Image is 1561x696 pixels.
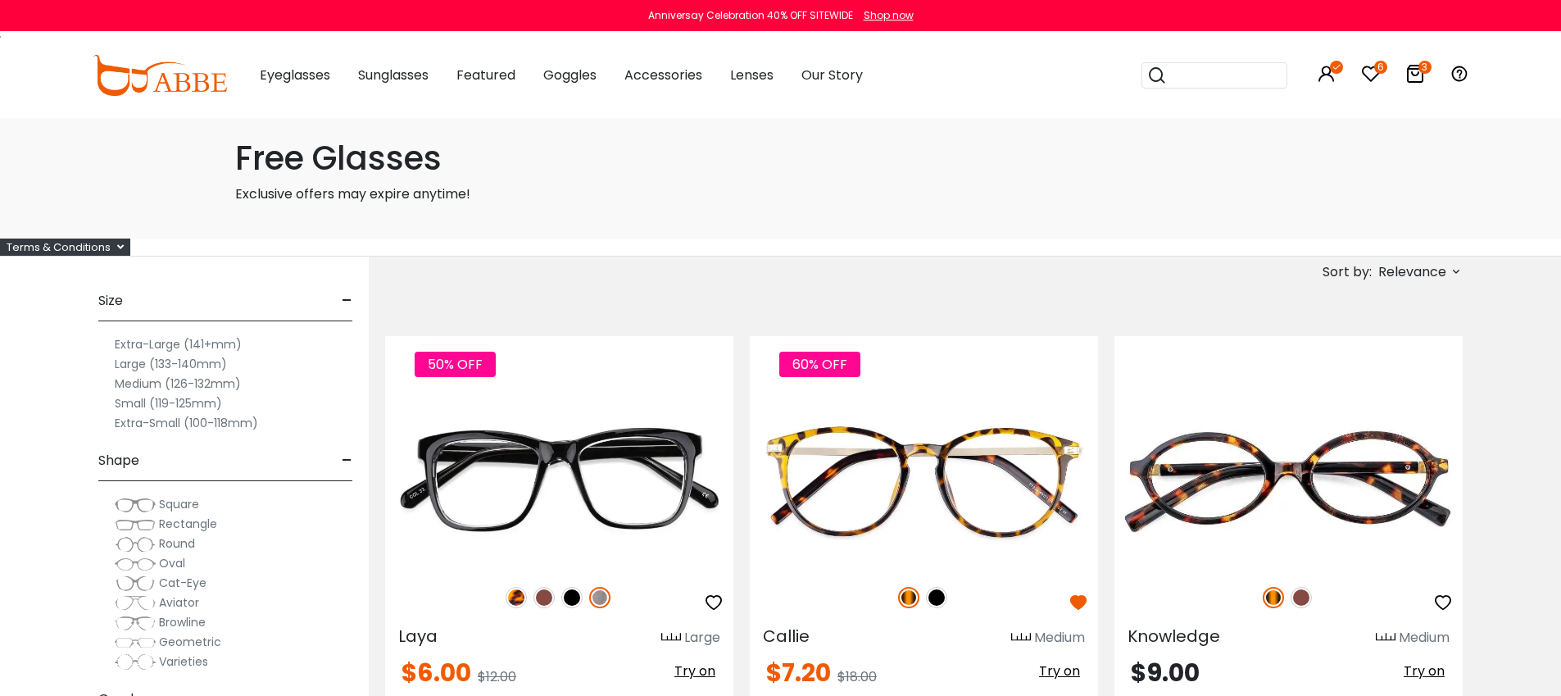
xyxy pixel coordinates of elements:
span: Oval [159,555,185,571]
div: Medium [1034,628,1085,648]
span: Our Story [801,66,863,84]
span: $12.00 [478,667,516,686]
img: Brown [1291,587,1312,608]
span: Shape [98,441,139,480]
span: Laya [398,625,438,648]
p: Exclusive offers may expire anytime! [235,184,1327,204]
span: Eyeglasses [260,66,330,84]
button: Try on [1034,661,1085,682]
img: Oval.png [115,556,156,572]
span: Goggles [543,66,597,84]
img: Gun [589,587,610,608]
span: $6.00 [402,655,471,690]
span: Try on [1404,662,1445,680]
img: Tortoise [1263,587,1284,608]
span: Varieties [159,653,208,670]
img: Leopard [506,587,527,608]
img: Square.png [115,497,156,513]
img: size ruler [1011,632,1031,644]
span: Knowledge [1128,625,1220,648]
img: Brown [533,587,555,608]
span: 60% OFF [779,352,860,377]
img: Black [561,587,583,608]
img: Tortoise Callie - Combination ,Universal Bridge Fit [750,395,1098,570]
i: 3 [1418,61,1432,74]
a: 3 [1405,67,1425,86]
span: Callie [763,625,810,648]
span: Featured [456,66,515,84]
h1: Free Glasses [235,139,1327,178]
span: - [342,441,352,480]
a: 6 [1361,67,1381,86]
a: Shop now [855,8,914,22]
span: $18.00 [837,667,877,686]
div: Shop now [864,8,914,23]
label: Medium (126-132mm) [115,374,241,393]
span: - [342,281,352,321]
label: Extra-Small (100-118mm) [115,413,258,433]
img: Tortoise [898,587,919,608]
img: Browline.png [115,615,156,631]
span: Cat-Eye [159,575,206,591]
button: Try on [669,661,720,682]
img: Aviator.png [115,595,156,612]
span: Relevance [1378,257,1446,287]
span: Size [98,281,123,321]
span: Sort by: [1323,262,1372,281]
div: Large [684,628,720,648]
span: Lenses [730,66,774,84]
img: abbeglasses.com [93,55,227,96]
span: Try on [1039,662,1080,680]
label: Extra-Large (141+mm) [115,334,242,354]
button: Try on [1399,661,1450,682]
div: Anniversay Celebration 40% OFF SITEWIDE [648,8,853,23]
span: Geometric [159,634,221,650]
span: Try on [674,662,715,680]
img: size ruler [1376,632,1395,644]
img: Black [926,587,947,608]
span: Rectangle [159,516,217,532]
img: Cat-Eye.png [115,575,156,592]
img: Varieties.png [115,653,156,671]
span: Square [159,496,199,512]
span: Sunglasses [358,66,429,84]
div: Medium [1399,628,1450,648]
span: 50% OFF [415,352,496,377]
label: Large (133-140mm) [115,354,227,374]
span: Browline [159,614,206,630]
span: $7.20 [766,655,831,690]
i: 6 [1374,61,1387,74]
img: Tortoise Knowledge - Acetate ,Universal Bridge Fit [1114,395,1463,570]
label: Small (119-125mm) [115,393,222,413]
img: Geometric.png [115,635,156,651]
img: size ruler [661,632,681,644]
span: Accessories [624,66,702,84]
span: Aviator [159,594,199,611]
span: Round [159,535,195,552]
span: $9.00 [1131,655,1200,690]
img: Round.png [115,536,156,553]
img: Gun Laya - Plastic ,Universal Bridge Fit [385,395,733,570]
img: Rectangle.png [115,516,156,533]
